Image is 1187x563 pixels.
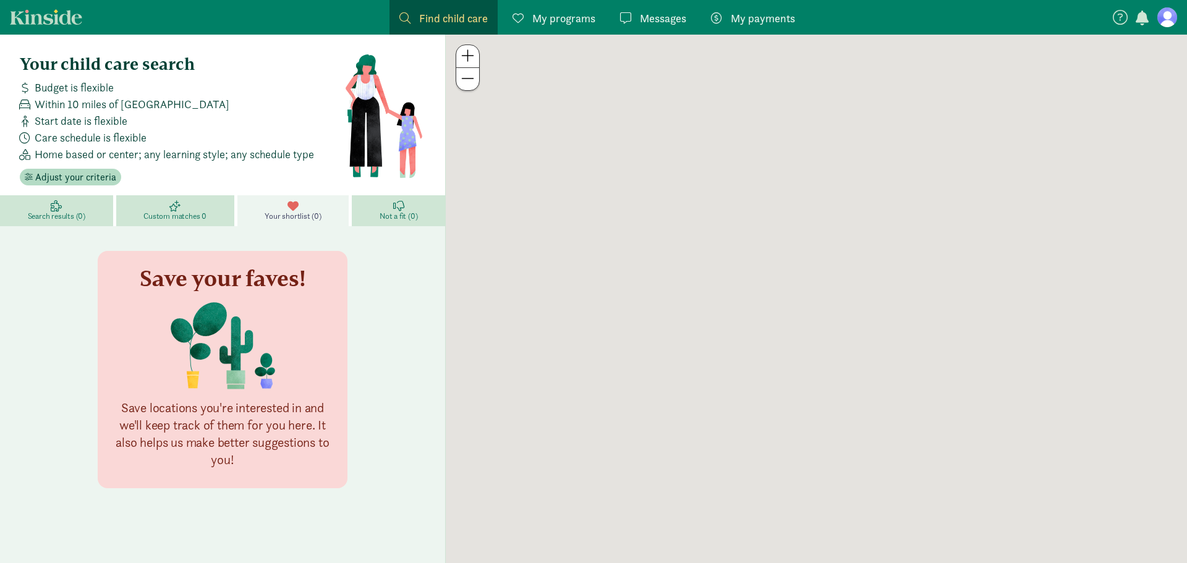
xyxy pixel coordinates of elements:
[143,211,206,221] span: Custom matches 0
[731,10,795,27] span: My payments
[20,54,344,74] h4: Your child care search
[419,10,488,27] span: Find child care
[237,195,352,226] a: Your shortlist (0)
[352,195,445,226] a: Not a fit (0)
[35,129,147,146] span: Care schedule is flexible
[35,170,116,185] span: Adjust your criteria
[10,9,82,25] a: Kinside
[35,79,114,96] span: Budget is flexible
[116,195,237,226] a: Custom matches 0
[35,146,314,163] span: Home based or center; any learning style; any schedule type
[113,399,333,468] p: Save locations you're interested in and we'll keep track of them for you here. It also helps us m...
[265,211,321,221] span: Your shortlist (0)
[140,266,306,290] h3: Save your faves!
[35,112,127,129] span: Start date is flexible
[380,211,417,221] span: Not a fit (0)
[532,10,595,27] span: My programs
[640,10,686,27] span: Messages
[35,96,229,112] span: Within 10 miles of [GEOGRAPHIC_DATA]
[28,211,85,221] span: Search results (0)
[20,169,121,186] button: Adjust your criteria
